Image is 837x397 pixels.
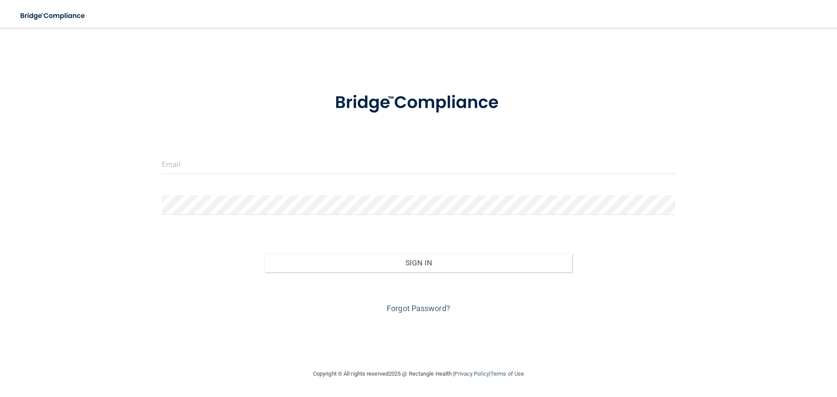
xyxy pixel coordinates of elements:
[387,304,450,313] a: Forgot Password?
[317,80,520,126] img: bridge_compliance_login_screen.278c3ca4.svg
[162,154,675,174] input: Email
[454,370,489,377] a: Privacy Policy
[259,360,578,388] div: Copyright © All rights reserved 2025 @ Rectangle Health | |
[265,253,573,272] button: Sign In
[490,370,524,377] a: Terms of Use
[13,7,93,25] img: bridge_compliance_login_screen.278c3ca4.svg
